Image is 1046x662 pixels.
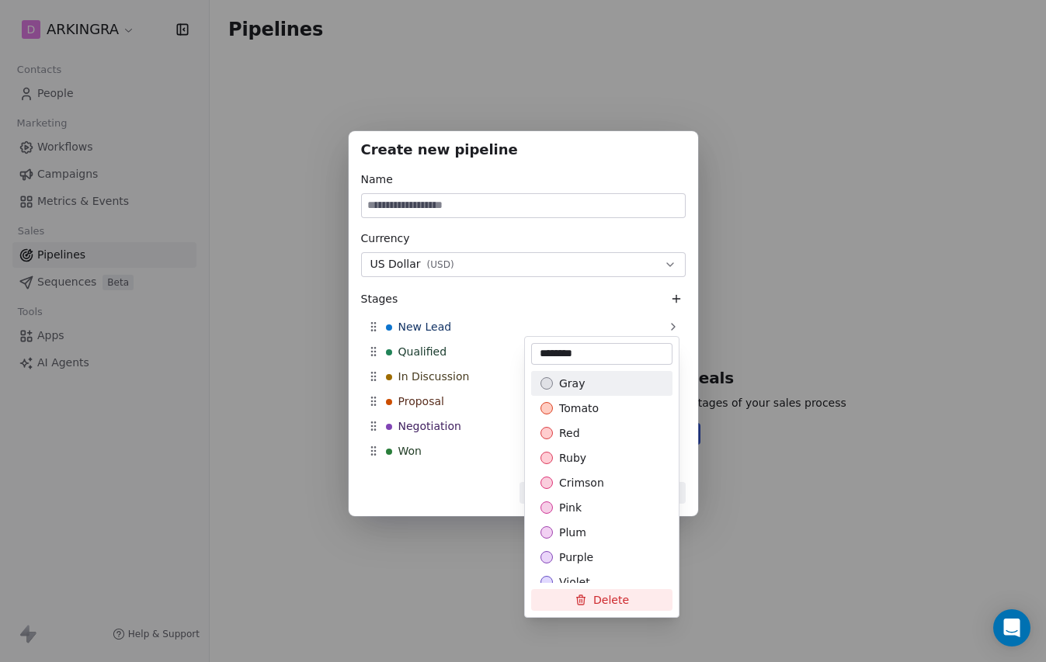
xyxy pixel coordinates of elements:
[559,500,582,515] span: pink
[559,525,586,540] span: plum
[559,450,586,466] span: ruby
[559,376,585,391] span: gray
[559,574,590,590] span: violet
[559,475,604,490] span: crimson
[559,549,593,565] span: purple
[559,425,580,441] span: red
[531,589,672,611] button: Delete
[559,400,599,416] span: tomato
